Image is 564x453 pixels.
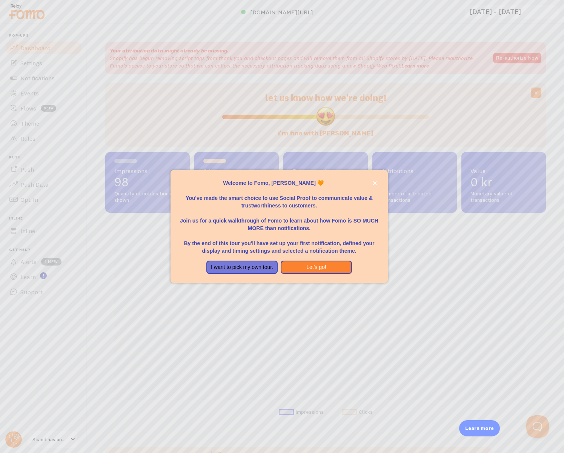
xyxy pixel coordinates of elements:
[371,179,379,187] button: close,
[180,232,379,255] p: By the end of this tour you'll have set up your first notification, defined your display and timi...
[180,187,379,209] p: You've made the smart choice to use Social Proof to communicate value & trustworthiness to custom...
[281,261,352,274] button: Let's go!
[180,179,379,187] p: Welcome to Fomo, [PERSON_NAME] 🧡
[180,209,379,232] p: Join us for a quick walkthrough of Fomo to learn about how Fomo is SO MUCH MORE than notifications.
[206,261,278,274] button: I want to pick my own tour.
[465,425,494,432] p: Learn more
[459,420,500,436] div: Learn more
[171,170,388,283] div: Welcome to Fomo, Marcus Langley 🧡You&amp;#39;ve made the smart choice to use Social Proof to comm...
